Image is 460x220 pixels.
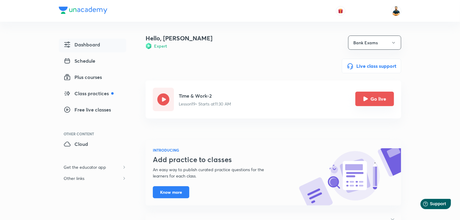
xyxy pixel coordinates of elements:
p: Lesson 19 • Starts at 11:30 AM [179,101,231,107]
a: Class practices [59,87,126,101]
h6: Other links [59,173,89,184]
button: avatar [336,6,345,16]
iframe: Help widget launcher [406,196,453,213]
button: Know more [153,186,189,198]
h6: INTRODUCING [153,147,279,153]
a: Dashboard [59,39,126,52]
a: Plus courses [59,71,126,85]
h5: Time & Work-2 [179,92,231,99]
h6: Expert [154,43,167,49]
img: Company Logo [59,7,107,14]
button: Bank Exams [348,36,401,50]
img: Sumit Kumar Verma [391,6,401,16]
img: know-more [299,148,401,206]
span: Cloud [64,140,88,148]
div: Other Content [64,132,126,136]
span: Plus courses [64,74,102,81]
span: Dashboard [64,41,100,48]
a: Schedule [59,55,126,69]
h4: Hello, [PERSON_NAME] [146,34,213,43]
span: Class practices [64,90,114,97]
button: Go live [355,92,394,106]
button: Live class support [342,59,401,73]
a: Company Logo [59,7,107,15]
img: avatar [338,8,343,14]
span: Schedule [64,57,95,64]
a: Free live classes [59,104,126,118]
p: An easy way to publish curated practice questions for the learners for each class. [153,166,279,179]
h3: Add practice to classes [153,155,279,164]
img: Badge [146,43,152,49]
h6: Get the educator app [59,162,111,173]
span: Free live classes [64,106,111,113]
a: Cloud [59,138,126,152]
